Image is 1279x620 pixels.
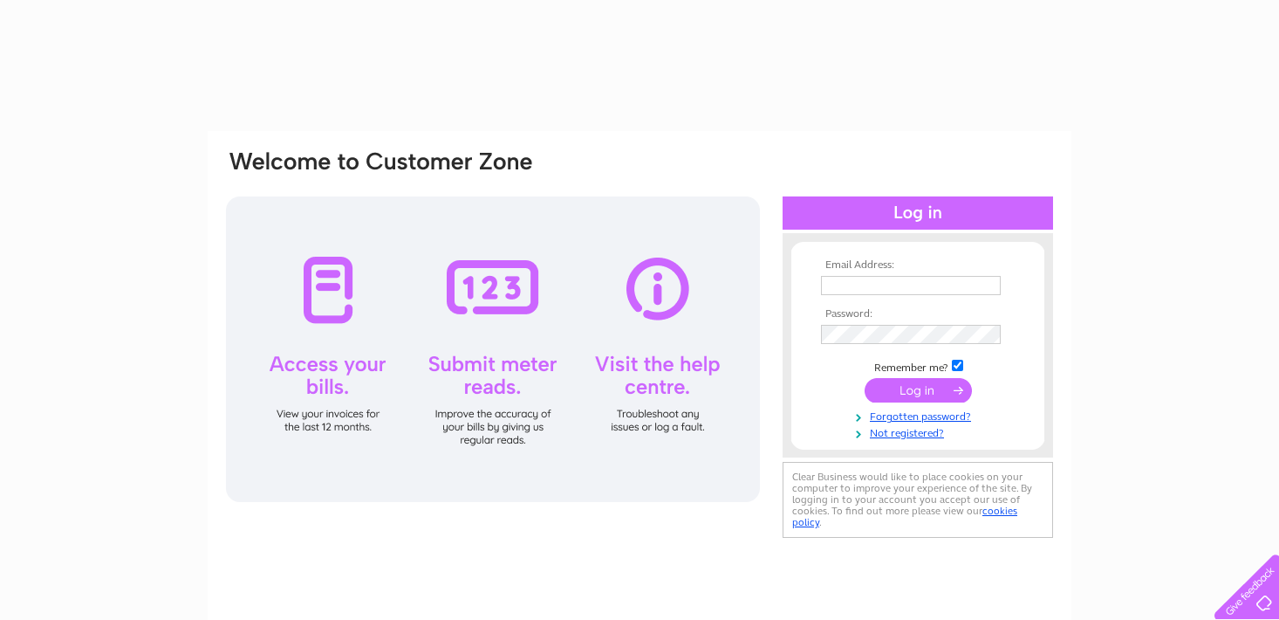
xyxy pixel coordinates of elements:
th: Email Address: [817,259,1019,272]
a: Forgotten password? [821,407,1019,424]
a: cookies policy [792,505,1017,528]
a: Not registered? [821,424,1019,440]
div: Clear Business would like to place cookies on your computer to improve your experience of the sit... [783,462,1053,538]
th: Password: [817,308,1019,320]
td: Remember me? [817,357,1019,375]
input: Submit [865,378,972,403]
